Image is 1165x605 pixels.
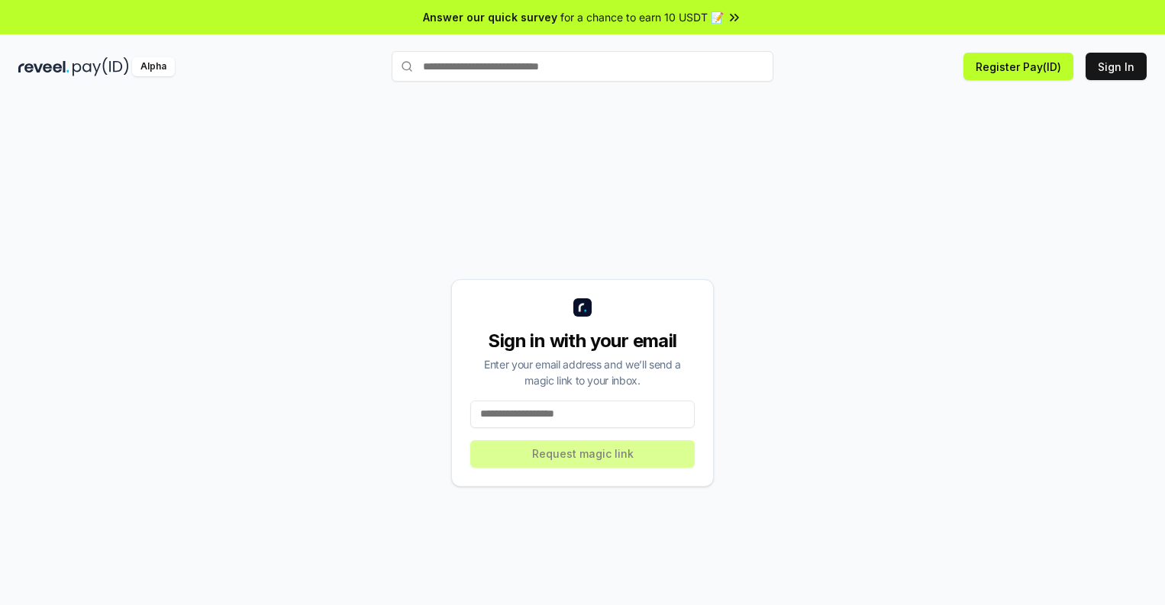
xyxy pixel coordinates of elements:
img: pay_id [73,57,129,76]
span: for a chance to earn 10 USDT 📝 [560,9,724,25]
span: Answer our quick survey [423,9,557,25]
img: reveel_dark [18,57,69,76]
button: Sign In [1086,53,1147,80]
img: logo_small [573,298,592,317]
button: Register Pay(ID) [963,53,1073,80]
div: Enter your email address and we’ll send a magic link to your inbox. [470,356,695,388]
div: Sign in with your email [470,329,695,353]
div: Alpha [132,57,175,76]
